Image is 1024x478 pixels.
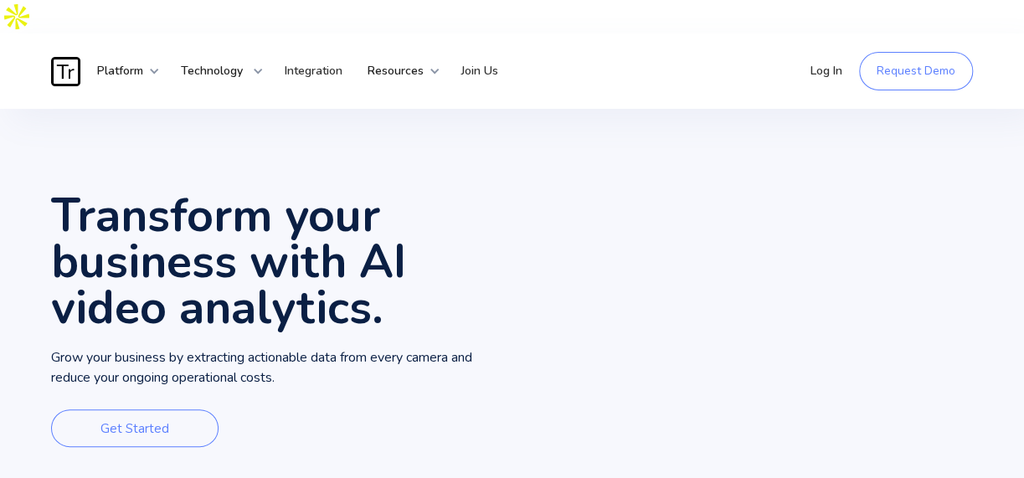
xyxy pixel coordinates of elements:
[368,63,424,79] strong: Resources
[355,46,440,96] div: Resources
[51,57,80,86] img: Traces Logo
[798,46,855,96] a: Log In
[168,46,264,96] div: Technology
[859,52,973,90] a: Request Demo
[51,347,512,389] p: Grow your business by extracting actionable data from every camera and reduce your ongoing operat...
[449,46,511,96] a: Join Us
[51,57,85,86] a: home
[181,63,243,79] strong: Technology
[51,409,219,447] a: Get Started
[97,63,143,79] strong: Platform
[272,46,355,96] a: Integration
[85,46,160,96] div: Platform
[51,193,512,331] h1: Transform your business with AI video analytics.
